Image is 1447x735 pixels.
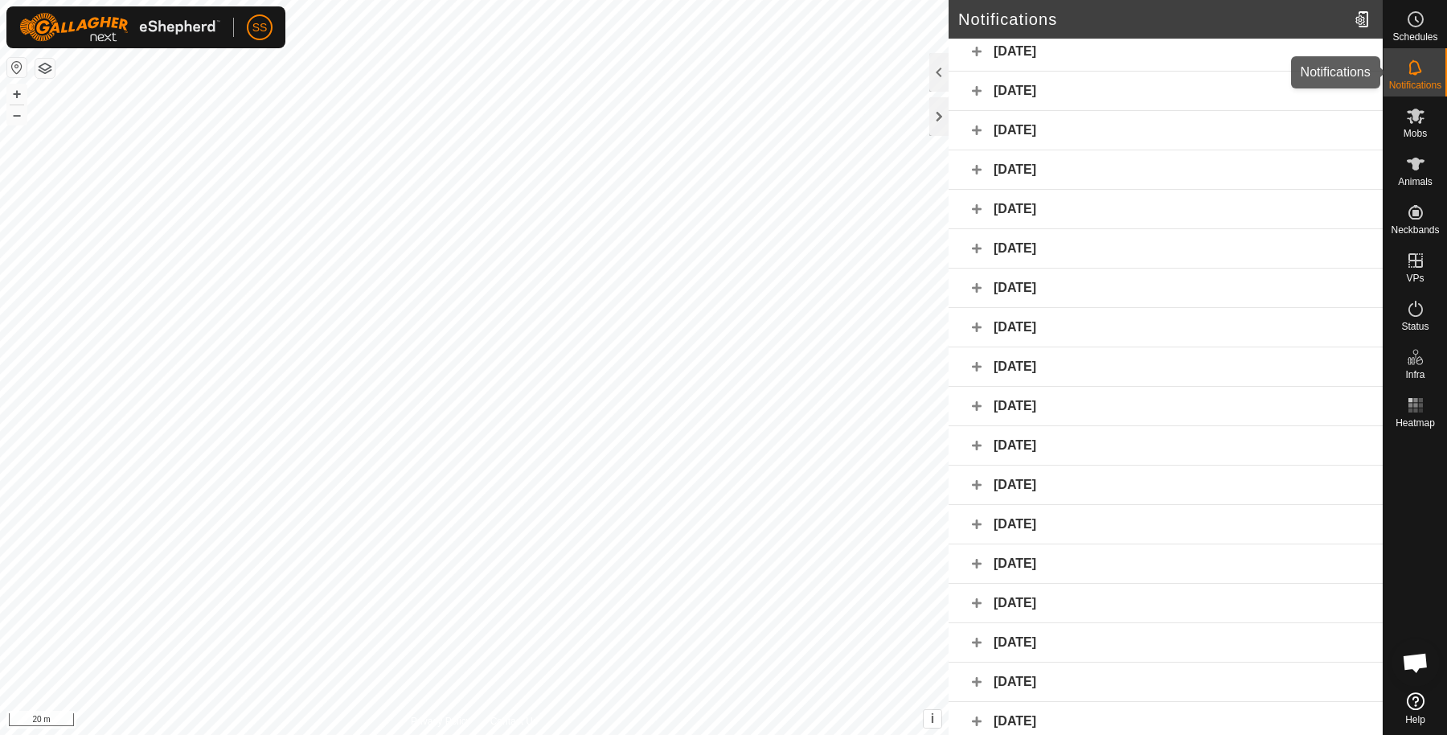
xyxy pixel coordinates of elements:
[949,663,1383,702] div: [DATE]
[1396,418,1435,428] span: Heatmap
[949,190,1383,229] div: [DATE]
[931,712,934,725] span: i
[1389,80,1441,90] span: Notifications
[949,466,1383,505] div: [DATE]
[1405,370,1424,380] span: Infra
[7,105,27,125] button: –
[949,584,1383,623] div: [DATE]
[7,84,27,104] button: +
[252,19,268,36] span: SS
[1398,177,1433,187] span: Animals
[949,347,1383,387] div: [DATE]
[924,710,941,728] button: i
[949,387,1383,426] div: [DATE]
[949,505,1383,544] div: [DATE]
[1406,273,1424,283] span: VPs
[411,714,471,729] a: Privacy Policy
[35,59,55,78] button: Map Layers
[949,72,1383,111] div: [DATE]
[7,58,27,77] button: Reset Map
[949,426,1383,466] div: [DATE]
[1405,715,1425,725] span: Help
[1391,225,1439,235] span: Neckbands
[19,13,220,42] img: Gallagher Logo
[949,544,1383,584] div: [DATE]
[1383,686,1447,731] a: Help
[949,308,1383,347] div: [DATE]
[1401,322,1429,331] span: Status
[1404,129,1427,138] span: Mobs
[949,229,1383,269] div: [DATE]
[1392,639,1440,687] a: Open chat
[949,111,1383,150] div: [DATE]
[490,714,538,729] a: Contact Us
[949,32,1383,72] div: [DATE]
[949,623,1383,663] div: [DATE]
[1392,32,1437,42] span: Schedules
[949,269,1383,308] div: [DATE]
[958,10,1348,29] h2: Notifications
[949,150,1383,190] div: [DATE]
